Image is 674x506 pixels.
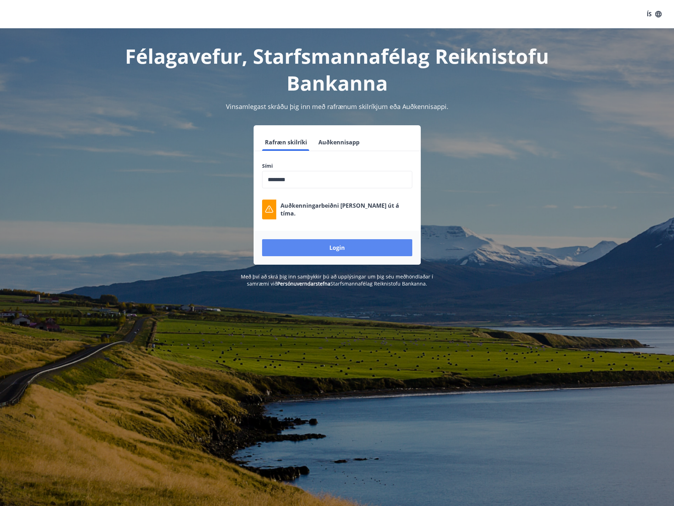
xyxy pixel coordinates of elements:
a: Persónuverndarstefna [277,280,330,287]
button: ÍS [643,8,665,21]
span: Vinsamlegast skráðu þig inn með rafrænum skilríkjum eða Auðkennisappi. [226,102,448,111]
p: Auðkenningarbeiðni [PERSON_NAME] út á tíma. [281,202,412,217]
span: Með því að skrá þig inn samþykkir þú að upplýsingar um þig séu meðhöndlaðar í samræmi við Starfsm... [241,273,433,287]
button: Login [262,239,412,256]
button: Rafræn skilríki [262,134,310,151]
h1: Félagavefur, Starfsmannafélag Reiknistofu Bankanna [91,42,584,96]
label: Sími [262,162,412,169]
button: Auðkennisapp [316,134,362,151]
